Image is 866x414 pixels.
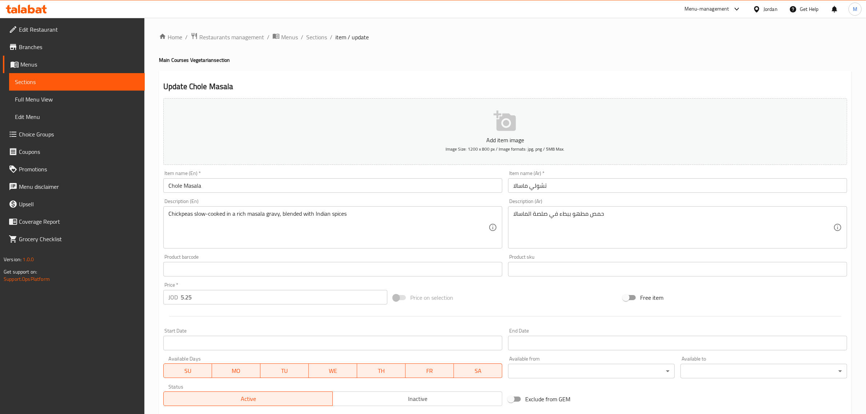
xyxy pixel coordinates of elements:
[163,391,333,406] button: Active
[457,366,499,376] span: SA
[3,21,145,38] a: Edit Restaurant
[3,38,145,56] a: Branches
[159,33,182,41] a: Home
[263,366,306,376] span: TU
[159,32,851,42] nav: breadcrumb
[3,143,145,160] a: Coupons
[167,394,330,404] span: Active
[9,91,145,108] a: Full Menu View
[853,5,857,13] span: M
[15,112,139,121] span: Edit Menu
[181,290,387,304] input: Please enter price
[260,363,309,378] button: TU
[508,364,675,378] div: ​
[332,391,502,406] button: Inactive
[4,255,21,264] span: Version:
[335,33,369,41] span: item / update
[19,217,139,226] span: Coverage Report
[4,267,37,276] span: Get support on:
[19,43,139,51] span: Branches
[272,32,298,42] a: Menus
[312,366,354,376] span: WE
[267,33,270,41] li: /
[19,182,139,191] span: Menu disclaimer
[454,363,502,378] button: SA
[301,33,303,41] li: /
[9,108,145,126] a: Edit Menu
[163,178,502,193] input: Enter name En
[3,195,145,213] a: Upsell
[19,235,139,243] span: Grocery Checklist
[212,363,260,378] button: MO
[406,363,454,378] button: FR
[508,262,847,276] input: Please enter product sku
[3,178,145,195] a: Menu disclaimer
[281,33,298,41] span: Menus
[3,230,145,248] a: Grocery Checklist
[15,77,139,86] span: Sections
[20,60,139,69] span: Menus
[185,33,188,41] li: /
[168,293,178,302] p: JOD
[215,366,258,376] span: MO
[513,210,833,245] textarea: حمص مطهو ببطء في صلصة الماسالا
[168,210,488,245] textarea: Chickpeas slow-cooked in a rich masala gravy, blended with Indian spices
[15,95,139,104] span: Full Menu View
[763,5,778,13] div: Jordan
[163,262,502,276] input: Please enter product barcode
[3,126,145,143] a: Choice Groups
[19,165,139,174] span: Promotions
[410,293,453,302] span: Price on selection
[3,213,145,230] a: Coverage Report
[330,33,332,41] li: /
[357,363,406,378] button: TH
[23,255,34,264] span: 1.0.0
[685,5,729,13] div: Menu-management
[191,32,264,42] a: Restaurants management
[4,274,50,284] a: Support.OpsPlatform
[19,200,139,208] span: Upsell
[159,56,851,64] h4: Main Courses Vegetarian section
[408,366,451,376] span: FR
[446,145,564,153] span: Image Size: 1200 x 800 px / Image formats: jpg, png / 5MB Max.
[167,366,209,376] span: SU
[640,293,663,302] span: Free item
[336,394,499,404] span: Inactive
[360,366,403,376] span: TH
[525,395,570,403] span: Exclude from GEM
[9,73,145,91] a: Sections
[306,33,327,41] a: Sections
[163,363,212,378] button: SU
[19,130,139,139] span: Choice Groups
[508,178,847,193] input: Enter name Ar
[163,98,847,165] button: Add item imageImage Size: 1200 x 800 px / Image formats: jpg, png / 5MB Max.
[3,160,145,178] a: Promotions
[163,81,847,92] h2: Update Chole Masala
[3,56,145,73] a: Menus
[681,364,847,378] div: ​
[175,136,836,144] p: Add item image
[309,363,357,378] button: WE
[19,147,139,156] span: Coupons
[19,25,139,34] span: Edit Restaurant
[199,33,264,41] span: Restaurants management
